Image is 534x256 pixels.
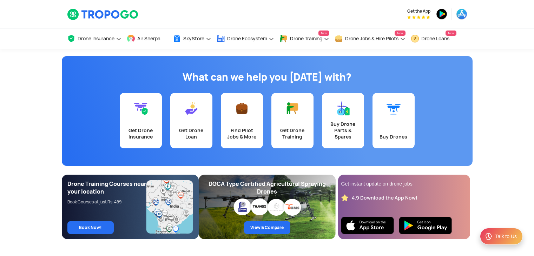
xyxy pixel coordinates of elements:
div: Get Drone Loan [174,127,208,140]
a: View & Compare [244,221,290,234]
span: Drone Loans [421,36,449,41]
span: Air Sherpa [137,36,160,41]
a: Drone Ecosystem [217,28,274,49]
img: Get Drone Training [285,101,299,115]
h1: What can we help you [DATE] with? [67,70,467,84]
div: Get Drone Insurance [124,127,158,140]
div: Get Drone Training [276,127,309,140]
img: appstore [456,8,467,20]
img: Find Pilot Jobs & More [235,101,249,115]
a: Book Now! [67,221,114,234]
img: App Raking [407,15,430,19]
a: Get Drone Training [271,93,314,148]
div: Buy Drones [377,134,410,140]
div: Book Courses at just Rs. 499 [67,199,147,205]
img: Get Drone Loan [184,101,198,115]
img: Ios [341,217,394,234]
a: Drone TrainingNew [279,28,329,49]
a: Drone LoansNew [411,28,456,49]
img: Buy Drone Parts & Spares [336,101,350,115]
div: Buy Drone Parts & Spares [326,121,360,140]
span: New [446,31,456,36]
a: Buy Drones [373,93,415,148]
a: Drone Insurance [67,28,121,49]
a: Air Sherpa [127,28,167,49]
span: New [395,31,405,36]
a: Drone Jobs & Hire PilotsNew [335,28,406,49]
img: Buy Drones [387,101,401,115]
img: Get Drone Insurance [134,101,148,115]
a: Find Pilot Jobs & More [221,93,263,148]
span: Drone Jobs & Hire Pilots [345,36,398,41]
div: Talk to Us [495,233,517,240]
span: SkyStore [183,36,204,41]
div: Drone Training Courses near your location [67,180,147,196]
img: Playstore [399,217,452,234]
img: TropoGo Logo [67,8,139,20]
div: Get instant update on drone jobs [341,180,467,187]
div: DGCA Type Certified Agricultural Spraying Drones [204,180,330,196]
img: playstore [436,8,447,20]
span: Get the App [407,8,430,14]
span: Drone Insurance [78,36,114,41]
div: 4.9 Download the App Now! [352,195,417,201]
span: Drone Ecosystem [227,36,267,41]
div: Find Pilot Jobs & More [225,127,259,140]
span: New [318,31,329,36]
span: Drone Training [290,36,322,41]
a: SkyStore [173,28,211,49]
a: Get Drone Loan [170,93,212,148]
img: ic_Support.svg [484,232,493,241]
a: Buy Drone Parts & Spares [322,93,364,148]
img: star_rating [341,194,348,201]
a: Get Drone Insurance [120,93,162,148]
